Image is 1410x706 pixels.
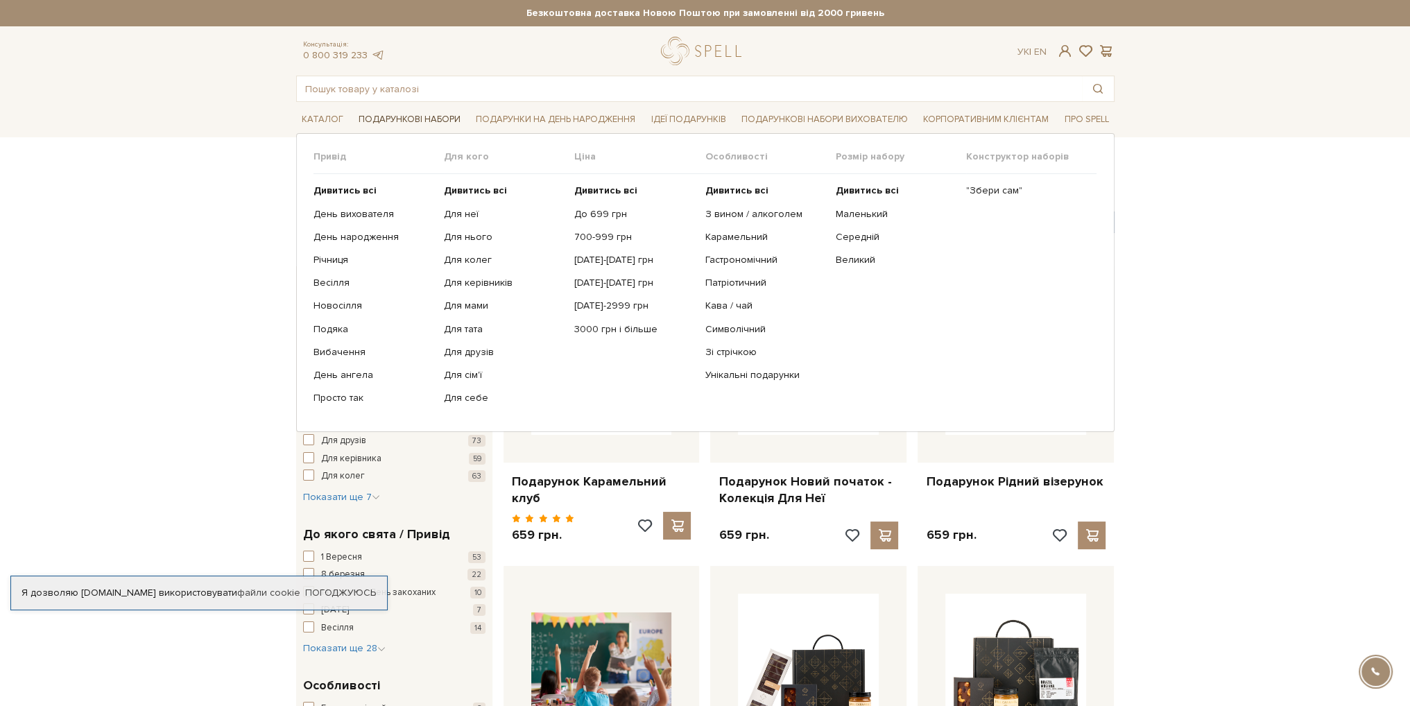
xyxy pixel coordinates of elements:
a: До 699 грн [574,208,694,221]
div: Ук [1017,46,1047,58]
b: Дивитись всі [313,184,377,196]
a: Символічний [705,323,825,336]
a: Для колег [444,254,564,266]
span: 14 лютого / День закоханих [321,586,436,600]
a: En [1034,46,1047,58]
p: 659 грн. [719,527,768,543]
span: 7 [473,604,485,616]
a: Подарунки на День народження [470,109,641,130]
a: Унікальні подарунки [705,369,825,381]
b: Дивитись всі [836,184,899,196]
button: Для колег 63 [303,470,485,483]
a: Великий [836,254,956,266]
a: файли cookie [237,587,300,599]
button: [DATE] 7 [303,603,485,617]
span: | [1029,46,1031,58]
a: Річниця [313,254,433,266]
span: Для кого [444,150,574,163]
a: Для себе [444,392,564,404]
div: Каталог [296,133,1115,432]
span: 8 березня [321,568,365,582]
a: Для нього [444,231,564,243]
span: Для друзів [321,434,366,448]
a: Дивитись всі [836,184,956,197]
div: Я дозволяю [DOMAIN_NAME] використовувати [11,587,387,599]
span: Показати ще 7 [303,491,380,503]
button: 1 Вересня 53 [303,551,485,565]
a: Для мами [444,300,564,312]
a: Для тата [444,323,564,336]
a: Корпоративним клієнтам [918,107,1054,131]
a: [DATE]-[DATE] грн [574,277,694,289]
a: Просто так [313,392,433,404]
button: Показати ще 28 [303,642,386,655]
a: Для сім'ї [444,369,564,381]
span: Консультація: [303,40,385,49]
span: 63 [468,470,485,482]
span: До якого свята / Привід [303,525,450,544]
span: 59 [469,453,485,465]
a: Подарунок Новий початок - Колекція Для Неї [719,474,898,506]
span: Для керівника [321,452,381,466]
a: Ідеї подарунків [645,109,731,130]
span: 53 [468,551,485,563]
span: 73 [468,435,485,447]
a: Карамельний [705,231,825,243]
a: [DATE]-[DATE] грн [574,254,694,266]
a: Про Spell [1058,109,1114,130]
button: 14 лютого / День закоханих 10 [303,586,485,600]
span: Ціна [574,150,705,163]
button: Весілля 14 [303,621,485,635]
a: Для друзів [444,346,564,359]
a: Маленький [836,208,956,221]
a: 700-999 грн [574,231,694,243]
a: 3000 грн і більше [574,323,694,336]
span: 14 [470,622,485,634]
a: Подарунок Рідний візерунок [926,474,1106,490]
button: Для друзів 73 [303,434,485,448]
b: Дивитись всі [444,184,507,196]
span: 10 [470,587,485,599]
strong: Безкоштовна доставка Новою Поштою при замовленні від 2000 гривень [296,7,1115,19]
a: Новосілля [313,300,433,312]
a: Каталог [296,109,349,130]
a: Кава / чай [705,300,825,312]
p: 659 грн. [926,527,976,543]
a: Погоджуюсь [305,587,376,599]
span: Показати ще 28 [303,642,386,654]
a: День вихователя [313,208,433,221]
a: Дивитись всі [444,184,564,197]
a: Весілля [313,277,433,289]
a: [DATE]-2999 грн [574,300,694,312]
p: 659 грн. [512,527,575,543]
a: Зі стрічкою [705,346,825,359]
span: Весілля [321,621,354,635]
span: 1 Вересня [321,551,362,565]
span: Особливості [303,676,380,695]
a: 0 800 319 233 [303,49,368,61]
span: Привід [313,150,444,163]
b: Дивитись всі [574,184,637,196]
a: Подарунок Карамельний клуб [512,474,691,506]
a: logo [661,37,748,65]
a: Патріотичний [705,277,825,289]
span: Особливості [705,150,835,163]
a: Дивитись всі [705,184,825,197]
a: Дивитись всі [574,184,694,197]
b: Дивитись всі [705,184,768,196]
span: 22 [467,569,485,580]
button: Для керівника 59 [303,452,485,466]
a: Гастрономічний [705,254,825,266]
a: Подяка [313,323,433,336]
button: Пошук товару у каталозі [1082,76,1114,101]
a: День ангела [313,369,433,381]
button: 8 березня 22 [303,568,485,582]
a: Для керівників [444,277,564,289]
span: Розмір набору [836,150,966,163]
a: Вибачення [313,346,433,359]
a: Середній [836,231,956,243]
a: Для неї [444,208,564,221]
span: Для колег [321,470,365,483]
a: Дивитись всі [313,184,433,197]
a: "Збери сам" [966,184,1086,197]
